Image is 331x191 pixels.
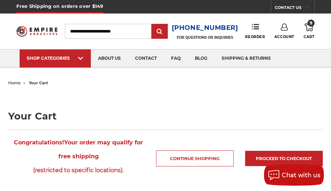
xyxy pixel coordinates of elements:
[307,20,315,27] span: 9
[264,164,324,186] button: Chat with us
[29,80,48,85] span: your cart
[91,49,128,68] a: about us
[245,151,323,166] a: Proceed to checkout
[27,55,84,61] div: SHOP CATEGORIES
[188,49,214,68] a: blog
[14,139,64,146] strong: Congratulations!
[8,111,322,121] h1: Your Cart
[152,25,167,39] input: Submit
[172,35,238,40] p: FOR QUESTIONS OR INQUIRIES
[304,23,314,39] a: 9 Cart
[128,49,164,68] a: contact
[245,35,265,39] span: Reorder
[8,163,148,177] span: (restricted to specific locations).
[274,35,294,39] span: Account
[164,49,188,68] a: faq
[214,49,278,68] a: shipping & returns
[8,80,21,85] a: home
[245,23,265,39] a: Reorder
[156,150,234,166] a: Continue Shopping
[16,23,57,39] img: Empire Abrasives
[8,136,148,177] span: Your order may qualify for free shipping
[282,172,320,179] span: Chat with us
[275,4,314,14] a: CONTACT US
[172,23,238,33] a: [PHONE_NUMBER]
[304,35,314,39] span: Cart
